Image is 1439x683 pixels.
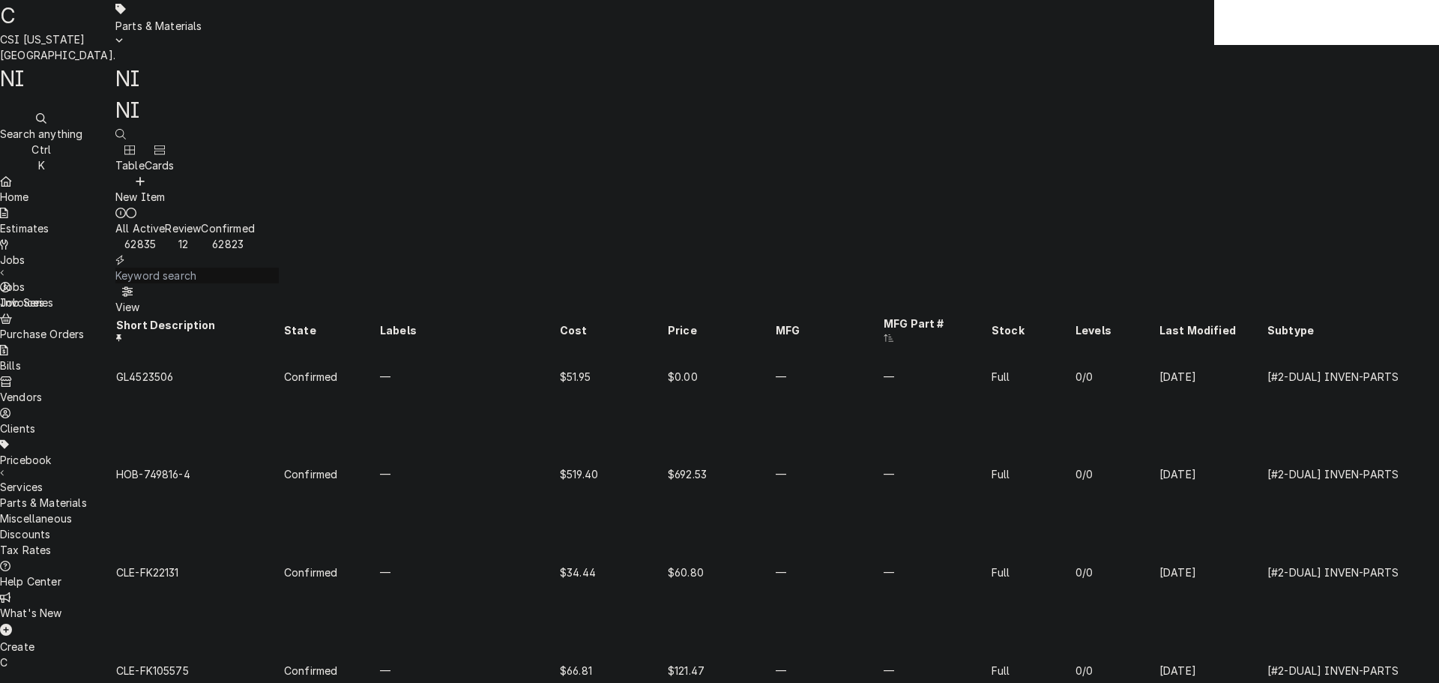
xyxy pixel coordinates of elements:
div: — [776,565,882,580]
div: $51.95 [560,369,666,385]
button: View [115,283,140,315]
div: [#2-DUAL] INVEN-PARTS [1267,565,1434,580]
div: [DATE] [1159,466,1266,482]
div: Table [115,157,145,173]
div: — [380,565,558,580]
div: HOB-749816-4 [116,466,283,482]
div: — [380,369,558,385]
div: [#2-DUAL] INVEN-PARTS [1267,663,1434,679]
div: — [884,466,990,482]
div: [#2-DUAL] INVEN-PARTS [1267,369,1434,385]
div: 12 [165,236,201,252]
div: — [884,663,990,679]
div: $121.47 [668,663,774,679]
div: Levels [1076,322,1158,338]
div: Confirmed [284,369,378,385]
div: $66.81 [560,663,666,679]
div: Full [992,466,1074,482]
div: 62835 [115,236,166,252]
div: MFG Part # [884,316,990,331]
div: 0/0 [1076,466,1158,482]
div: Stock [992,322,1074,338]
div: $0.00 [668,369,774,385]
div: — [776,466,882,482]
div: CLE-FK22131 [116,565,283,580]
span: K [38,159,45,172]
div: Labels [380,322,558,338]
div: Confirmed [201,220,254,236]
div: Review [165,220,201,236]
div: CLE-FK105575 [116,663,283,679]
div: — [884,369,990,385]
div: NI [115,63,1435,94]
div: Subtype [1267,322,1434,338]
div: $34.44 [560,565,666,580]
div: 0/0 [1076,565,1158,580]
div: Cards [145,157,175,173]
span: Ctrl [31,143,51,156]
div: — [776,369,882,385]
div: NI [115,94,1435,126]
div: Price [668,322,774,338]
div: Last Modified [1159,322,1266,338]
div: $692.53 [668,466,774,482]
button: New Item [115,173,165,205]
div: Confirmed [284,466,378,482]
div: — [884,565,990,580]
span: View [115,301,140,313]
div: All Active [115,220,166,236]
div: 62823 [201,236,254,252]
div: $60.80 [668,565,774,580]
div: — [380,663,558,679]
div: Full [992,369,1074,385]
div: [#2-DUAL] INVEN-PARTS [1267,466,1434,482]
div: Short Description [116,317,283,344]
div: MFG [776,322,882,338]
div: [DATE] [1159,565,1266,580]
div: — [776,663,882,679]
input: Keyword search [115,268,279,283]
span: New Item [115,190,165,203]
div: Cost [560,322,666,338]
div: Full [992,565,1074,580]
span: Parts & Materials [115,19,202,32]
div: Full [992,663,1074,679]
div: $519.40 [560,466,666,482]
div: — [380,466,558,482]
div: [DATE] [1159,663,1266,679]
div: Confirmed [284,663,378,679]
div: Confirmed [284,565,378,580]
div: State [284,322,378,338]
button: Open search [115,126,126,142]
div: 0/0 [1076,369,1158,385]
div: GL4523506 [116,369,283,385]
div: 0/0 [1076,663,1158,679]
div: [DATE] [1159,369,1266,385]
